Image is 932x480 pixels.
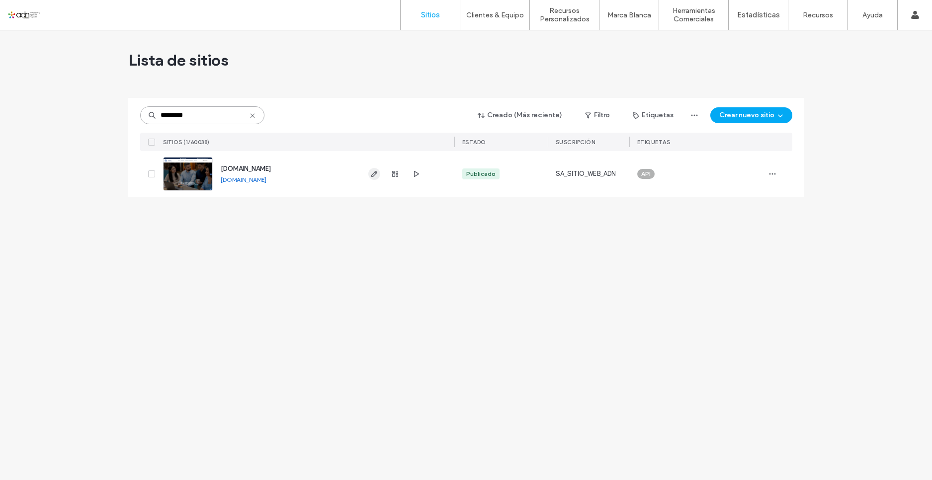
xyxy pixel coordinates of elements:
[637,139,671,146] span: ETIQUETAS
[128,50,229,70] span: Lista de sitios
[659,6,728,23] label: Herramientas Comerciales
[575,107,620,123] button: Filtro
[556,139,595,146] span: Suscripción
[624,107,682,123] button: Etiquetas
[862,11,883,19] label: Ayuda
[530,6,599,23] label: Recursos Personalizados
[221,165,271,172] a: [DOMAIN_NAME]
[163,139,210,146] span: SITIOS (1/60038)
[21,7,49,16] span: Ayuda
[469,107,571,123] button: Creado (Más reciente)
[737,10,780,19] label: Estadísticas
[462,139,486,146] span: ESTADO
[641,169,651,178] span: API
[803,11,833,19] label: Recursos
[466,11,524,19] label: Clientes & Equipo
[466,169,496,178] div: Publicado
[421,10,440,19] label: Sitios
[221,176,266,183] a: [DOMAIN_NAME]
[556,169,616,179] span: SA_SITIO_WEB_ADN
[607,11,651,19] label: Marca Blanca
[710,107,792,123] button: Crear nuevo sitio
